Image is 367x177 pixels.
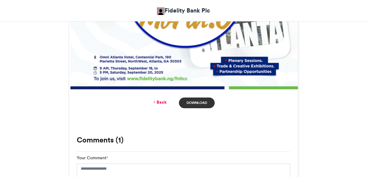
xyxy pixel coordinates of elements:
h3: Comments (1) [77,136,290,144]
a: Fidelity Bank Plc [157,6,210,15]
img: Fidelity Bank [157,7,165,15]
a: Back [152,99,167,105]
a: Download [179,98,215,108]
label: Your Comment [77,155,108,161]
